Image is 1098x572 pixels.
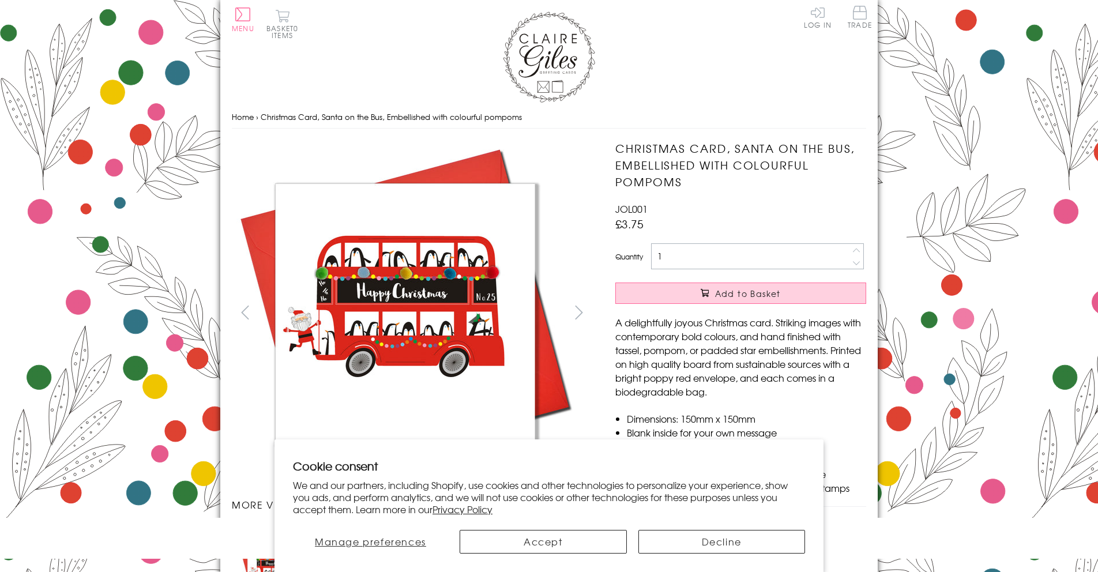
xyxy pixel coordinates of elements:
a: Trade [848,6,872,31]
button: Basket0 items [266,9,298,39]
span: Add to Basket [715,288,781,299]
span: Manage preferences [315,535,426,548]
h3: More views [232,498,592,511]
span: Trade [848,6,872,28]
a: Privacy Policy [433,502,492,516]
a: Home [232,111,254,122]
button: next [566,299,592,325]
span: £3.75 [615,216,644,232]
button: Menu [232,7,254,32]
nav: breadcrumbs [232,106,866,129]
li: Blank inside for your own message [627,426,866,439]
span: Christmas Card, Santa on the Bus, Embellished with colourful pompoms [261,111,522,122]
img: Christmas Card, Santa on the Bus, Embellished with colourful pompoms [232,140,578,486]
label: Quantity [615,251,643,262]
img: Claire Giles Greetings Cards [503,12,595,103]
h2: Cookie consent [293,458,805,474]
h1: Christmas Card, Santa on the Bus, Embellished with colourful pompoms [615,140,866,190]
a: Log In [804,6,832,28]
button: prev [232,299,258,325]
span: Menu [232,23,254,33]
button: Manage preferences [293,530,448,554]
span: › [256,111,258,122]
span: 0 items [272,23,298,40]
button: Accept [460,530,627,554]
p: We and our partners, including Shopify, use cookies and other technologies to personalize your ex... [293,479,805,515]
img: Christmas Card, Santa on the Bus, Embellished with colourful pompoms [592,140,938,486]
button: Decline [638,530,806,554]
li: Dimensions: 150mm x 150mm [627,412,866,426]
span: JOL001 [615,202,648,216]
button: Add to Basket [615,283,866,304]
p: A delightfully joyous Christmas card. Striking images with contemporary bold colours, and hand fi... [615,315,866,398]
